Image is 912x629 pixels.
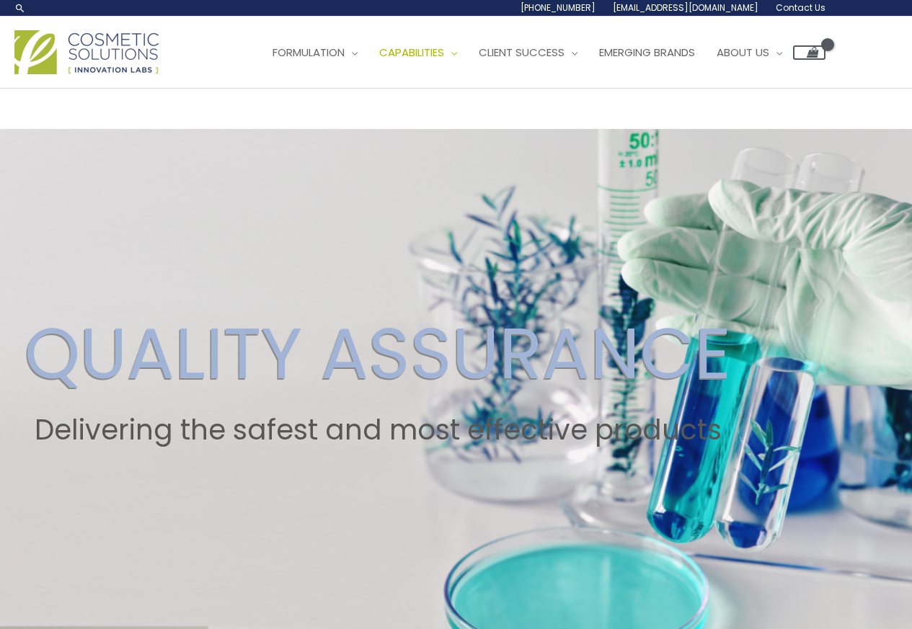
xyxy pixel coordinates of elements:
[379,45,444,60] span: Capabilities
[25,414,731,447] h2: Delivering the safest and most effective products
[14,2,26,14] a: Search icon link
[613,1,758,14] span: [EMAIL_ADDRESS][DOMAIN_NAME]
[273,45,345,60] span: Formulation
[368,31,468,74] a: Capabilities
[588,31,706,74] a: Emerging Brands
[251,31,825,74] nav: Site Navigation
[717,45,769,60] span: About Us
[776,1,825,14] span: Contact Us
[706,31,793,74] a: About Us
[262,31,368,74] a: Formulation
[599,45,695,60] span: Emerging Brands
[793,45,825,60] a: View Shopping Cart, empty
[521,1,596,14] span: [PHONE_NUMBER]
[479,45,565,60] span: Client Success
[468,31,588,74] a: Client Success
[14,30,159,74] img: Cosmetic Solutions Logo
[25,311,731,396] h2: QUALITY ASSURANCE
